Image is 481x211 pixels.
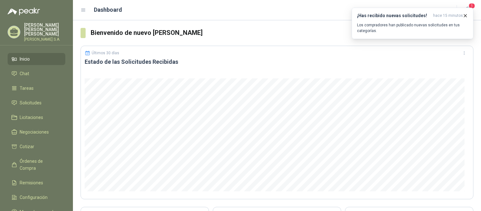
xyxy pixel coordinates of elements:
[8,126,65,138] a: Negociaciones
[8,111,65,123] a: Licitaciones
[20,194,48,201] span: Configuración
[462,4,473,16] button: 1
[20,179,43,186] span: Remisiones
[20,99,42,106] span: Solicitudes
[20,114,43,121] span: Licitaciones
[20,143,34,150] span: Cotizar
[20,158,59,172] span: Órdenes de Compra
[8,177,65,189] a: Remisiones
[24,23,65,36] p: [PERSON_NAME] [PERSON_NAME] [PERSON_NAME]
[20,56,30,63] span: Inicio
[8,68,65,80] a: Chat
[8,8,40,15] img: Logo peakr
[91,28,473,38] h3: Bienvenido de nuevo [PERSON_NAME]
[85,58,469,66] h3: Estado de las Solicitudes Recibidas
[24,37,65,41] p: [PERSON_NAME] S.A.
[20,85,34,92] span: Tareas
[357,22,468,34] p: Los compradores han publicado nuevas solicitudes en tus categorías.
[433,13,463,18] span: hace 15 minutos
[20,70,29,77] span: Chat
[94,5,122,14] h1: Dashboard
[92,51,119,55] p: Últimos 30 días
[20,129,49,135] span: Negociaciones
[8,155,65,174] a: Órdenes de Compra
[8,82,65,94] a: Tareas
[8,97,65,109] a: Solicitudes
[352,8,473,39] button: ¡Has recibido nuevas solicitudes!hace 15 minutos Los compradores han publicado nuevas solicitudes...
[357,13,431,18] h3: ¡Has recibido nuevas solicitudes!
[8,53,65,65] a: Inicio
[8,191,65,203] a: Configuración
[468,3,475,9] span: 1
[8,141,65,153] a: Cotizar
